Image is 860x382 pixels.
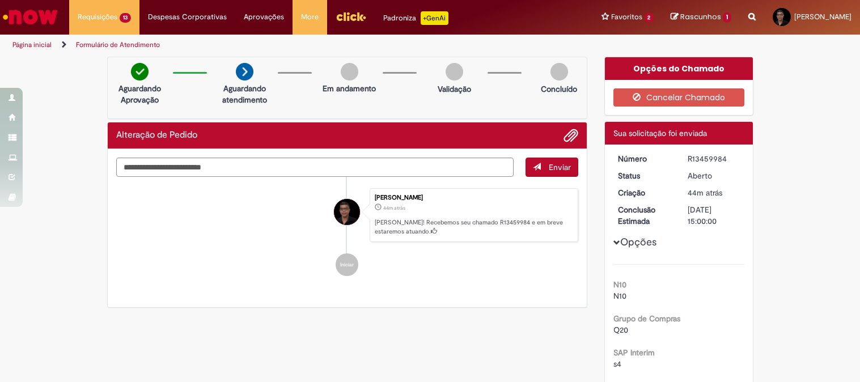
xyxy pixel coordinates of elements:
[217,83,272,105] p: Aguardando atendimento
[541,83,577,95] p: Concluído
[438,83,471,95] p: Validação
[613,128,707,138] span: Sua solicitação foi enviada
[12,40,52,49] a: Página inicial
[688,188,722,198] time: 28/08/2025 19:40:19
[613,347,655,358] b: SAP Interim
[613,88,744,107] button: Cancelar Chamado
[688,204,740,227] div: [DATE] 15:00:00
[564,128,578,143] button: Adicionar anexos
[236,63,253,80] img: arrow-next.png
[116,177,579,288] ul: Histórico de tíquete
[375,218,572,236] p: [PERSON_NAME]! Recebemos seu chamado R13459984 e em breve estaremos atuando.
[680,11,721,22] span: Rascunhos
[375,194,572,201] div: [PERSON_NAME]
[613,279,626,290] b: N10
[446,63,463,80] img: img-circle-grey.png
[609,187,679,198] dt: Criação
[605,57,753,80] div: Opções do Chamado
[723,12,731,23] span: 1
[688,187,740,198] div: 28/08/2025 19:40:19
[341,63,358,80] img: img-circle-grey.png
[609,153,679,164] dt: Número
[609,204,679,227] dt: Conclusão Estimada
[671,12,731,23] a: Rascunhos
[131,63,149,80] img: check-circle-green.png
[613,359,621,369] span: s4
[116,158,514,177] textarea: Digite sua mensagem aqui...
[244,11,284,23] span: Aprovações
[112,83,167,105] p: Aguardando Aprovação
[549,162,571,172] span: Enviar
[76,40,160,49] a: Formulário de Atendimento
[645,13,654,23] span: 2
[688,153,740,164] div: R13459984
[550,63,568,80] img: img-circle-grey.png
[688,170,740,181] div: Aberto
[613,313,680,324] b: Grupo de Compras
[794,12,851,22] span: [PERSON_NAME]
[383,205,405,211] span: 44m atrás
[336,8,366,25] img: click_logo_yellow_360x200.png
[1,6,60,28] img: ServiceNow
[120,13,131,23] span: 13
[383,11,448,25] div: Padroniza
[116,188,579,243] li: Weldon Santos Barreto
[526,158,578,177] button: Enviar
[613,325,628,335] span: Q20
[148,11,227,23] span: Despesas Corporativas
[9,35,565,56] ul: Trilhas de página
[116,130,197,141] h2: Alteração de Pedido Histórico de tíquete
[609,170,679,181] dt: Status
[688,188,722,198] span: 44m atrás
[613,291,626,301] span: N10
[334,199,360,225] div: Weldon Santos Barreto
[421,11,448,25] p: +GenAi
[301,11,319,23] span: More
[323,83,376,94] p: Em andamento
[78,11,117,23] span: Requisições
[383,205,405,211] time: 28/08/2025 19:40:19
[611,11,642,23] span: Favoritos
